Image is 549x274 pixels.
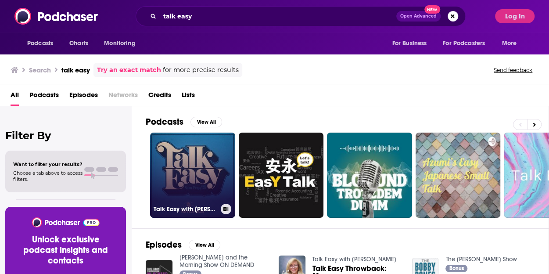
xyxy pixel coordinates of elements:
[502,37,517,50] span: More
[146,239,220,250] a: EpisodesView All
[160,9,396,23] input: Search podcasts, credits, & more...
[146,116,222,127] a: PodcastsView All
[443,37,485,50] span: For Podcasters
[386,35,438,52] button: open menu
[104,37,135,50] span: Monitoring
[146,239,182,250] h2: Episodes
[64,35,93,52] a: Charts
[16,234,115,266] h3: Unlock exclusive podcast insights and contacts
[190,117,222,127] button: View All
[445,256,517,263] a: The Bobby Bones Show
[163,65,239,75] span: for more precise results
[29,66,51,74] h3: Search
[31,217,100,227] img: Podchaser - Follow, Share and Rate Podcasts
[179,254,254,269] a: Elvis Duran and the Morning Show ON DEMAND
[13,161,83,167] span: Want to filter your results?
[21,35,65,52] button: open menu
[449,266,464,271] span: Bonus
[150,133,235,218] a: Talk Easy with [PERSON_NAME]
[5,129,126,142] h2: Filter By
[108,88,138,106] span: Networks
[154,205,217,213] h3: Talk Easy with [PERSON_NAME]
[97,65,161,75] a: Try an exact match
[136,6,466,26] div: Search podcasts, credits, & more...
[146,116,183,127] h2: Podcasts
[491,66,535,74] button: Send feedback
[61,66,90,74] h3: talk easy
[189,240,220,250] button: View All
[182,88,195,106] a: Lists
[11,88,19,106] a: All
[496,35,528,52] button: open menu
[69,37,88,50] span: Charts
[424,5,440,14] span: New
[495,9,535,23] button: Log In
[396,11,441,22] button: Open AdvancedNew
[98,35,147,52] button: open menu
[27,37,53,50] span: Podcasts
[400,14,437,18] span: Open Advanced
[29,88,59,106] a: Podcasts
[392,37,427,50] span: For Business
[69,88,98,106] a: Episodes
[312,256,396,263] a: Talk Easy with Sam Fragoso
[148,88,171,106] a: Credits
[13,170,83,182] span: Choose a tab above to access filters.
[437,35,498,52] button: open menu
[14,8,99,25] img: Podchaser - Follow, Share and Rate Podcasts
